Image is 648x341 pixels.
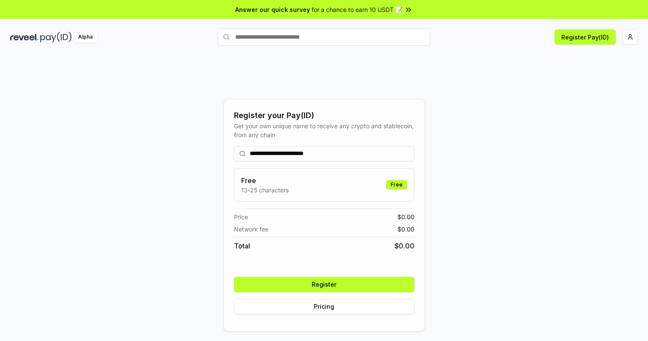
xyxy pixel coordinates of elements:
[234,110,414,121] div: Register your Pay(ID)
[234,241,250,251] span: Total
[394,241,414,251] span: $ 0.00
[241,175,289,186] h3: Free
[397,212,414,221] span: $ 0.00
[397,225,414,234] span: $ 0.00
[234,225,268,234] span: Network fee
[241,186,289,194] p: 13-25 characters
[40,32,72,42] img: pay_id
[235,5,310,14] span: Answer our quick survey
[234,121,414,139] div: Get your own unique name to receive any crypto and stablecoin, from any chain
[234,299,414,314] button: Pricing
[10,32,39,42] img: reveel_dark
[234,212,248,221] span: Price
[386,180,407,189] div: Free
[234,277,414,292] button: Register
[312,5,403,14] span: for a chance to earn 10 USDT 📝
[555,29,616,45] button: Register Pay(ID)
[73,32,97,42] div: Alpha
